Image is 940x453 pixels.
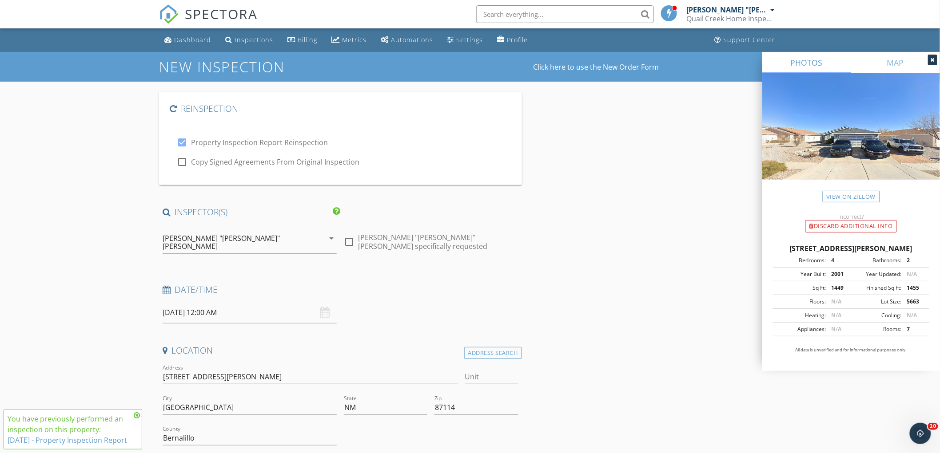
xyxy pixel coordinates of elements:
[901,284,927,292] div: 1455
[823,191,880,203] a: View on Zillow
[851,311,901,319] div: Cooling:
[533,63,659,71] a: Click here to use the New Order Form
[851,284,901,292] div: Finished Sq Ft:
[464,347,522,359] div: Address Search
[170,103,239,114] h4: Reinspection
[851,256,901,264] div: Bathrooms:
[762,52,851,73] a: PHOTOS
[773,243,929,254] div: [STREET_ADDRESS][PERSON_NAME]
[686,5,769,14] div: [PERSON_NAME] "[PERSON_NAME]" [PERSON_NAME]
[8,414,131,445] div: You have previously performed an inspection on this property:
[826,270,851,278] div: 2001
[901,298,927,306] div: 5663
[163,345,518,356] h4: Location
[159,12,258,31] a: SPECTORA
[851,325,901,333] div: Rooms:
[831,298,841,305] span: N/A
[174,35,211,44] div: Dashboard
[724,35,776,44] div: Support Center
[851,270,901,278] div: Year Updated:
[284,32,321,48] a: Billing
[185,4,258,23] span: SPECTORA
[711,32,779,48] a: Support Center
[826,256,851,264] div: 4
[776,256,826,264] div: Bedrooms:
[191,158,359,166] label: Copy Signed Agreements From Original Inspection
[910,423,931,444] iframe: Intercom live chat
[776,311,826,319] div: Heating:
[762,213,940,220] div: Incorrect?
[358,233,518,251] label: [PERSON_NAME] "[PERSON_NAME]" [PERSON_NAME] specifically requested
[391,35,433,44] div: Automations
[826,284,851,292] div: 1449
[163,234,308,250] div: [PERSON_NAME] "[PERSON_NAME]" [PERSON_NAME]
[163,206,340,218] h4: INSPECTOR(S)
[851,52,940,73] a: MAP
[342,35,366,44] div: Metrics
[444,32,486,48] a: Settings
[377,32,437,48] a: Automations (Basic)
[8,435,127,445] a: [DATE] - Property Inspection Report
[901,256,927,264] div: 2
[776,270,826,278] div: Year Built:
[507,35,528,44] div: Profile
[831,311,841,319] span: N/A
[163,284,518,295] h4: Date/Time
[686,14,775,23] div: Quail Creek Home Inspections
[163,302,337,323] input: Select date
[161,32,215,48] a: Dashboard
[928,423,938,430] span: 10
[907,270,917,278] span: N/A
[494,32,531,48] a: Company Profile
[328,32,370,48] a: Metrics
[851,298,901,306] div: Lot Size:
[901,325,927,333] div: 7
[159,59,356,75] h1: New Inspection
[476,5,654,23] input: Search everything...
[762,73,940,201] img: streetview
[773,347,929,353] p: All data is unverified and for informational purposes only.
[298,35,317,44] div: Billing
[456,35,483,44] div: Settings
[159,4,179,24] img: The Best Home Inspection Software - Spectora
[191,138,328,147] label: Property Inspection Report Reinspection
[776,325,826,333] div: Appliances:
[235,35,273,44] div: Inspections
[907,311,917,319] span: N/A
[805,220,897,232] div: Discard Additional info
[222,32,277,48] a: Inspections
[831,325,841,333] span: N/A
[776,298,826,306] div: Floors:
[326,233,337,244] i: arrow_drop_down
[776,284,826,292] div: Sq Ft:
